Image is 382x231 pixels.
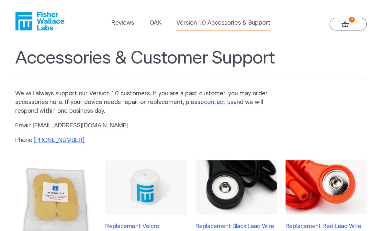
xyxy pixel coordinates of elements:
a: Reviews [111,19,134,28]
a: contact us [204,99,233,105]
a: 0 [330,18,367,30]
p: Phone: [15,136,279,145]
img: Replacement Red Lead Wire [286,160,367,214]
p: We will always support our Version 1.0 customers. If you are a past customer, you may order acces... [15,89,279,116]
a: [PHONE_NUMBER] [34,137,84,143]
h3: Replacement Black Lead Wire [196,223,277,230]
strong: 0 [349,17,355,23]
p: Email: [EMAIL_ADDRESS][DOMAIN_NAME] [15,121,279,130]
a: OAK [150,19,161,28]
a: Fisher Wallace [15,12,64,30]
h3: Replacement Red Lead Wire [286,223,367,230]
img: Replacement Black Lead Wire [196,160,277,214]
img: Replacement Velcro Headband [105,160,186,214]
a: Version 1.0 Accessories & Support [176,19,271,28]
h1: Accessories & Customer Support [15,48,367,79]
